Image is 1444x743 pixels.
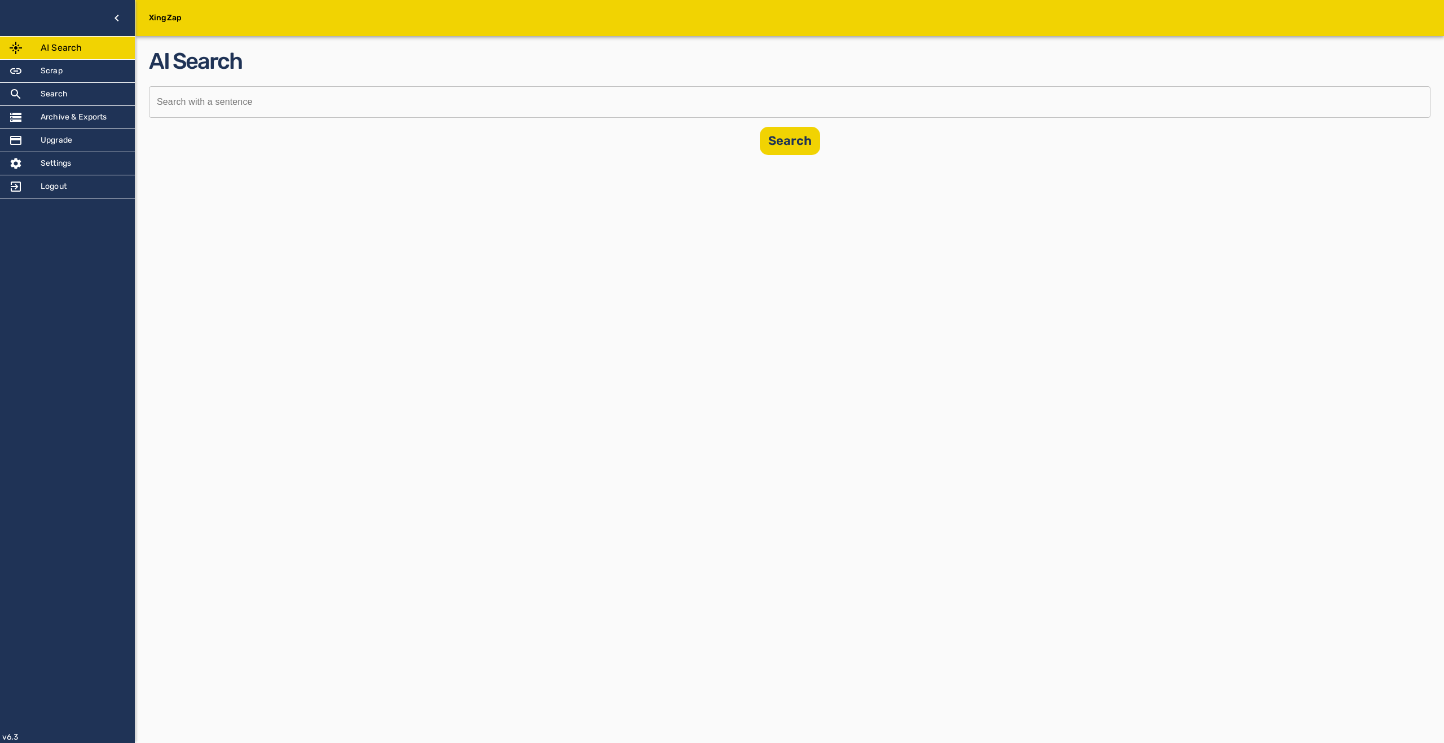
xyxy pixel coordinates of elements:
h2: AI Search [149,45,1430,77]
h5: AI Search [41,41,82,55]
h5: Upgrade [41,135,72,146]
iframe: Gorgias live chat messenger [1388,690,1433,732]
p: v6.3 [2,732,19,743]
h5: Logout [41,181,67,192]
h5: Scrap [41,65,63,77]
button: Search [760,127,820,155]
h5: XingZap [149,12,182,24]
h5: Settings [41,158,71,169]
input: I want all the project managers of the retail industry in Germany [149,86,1423,118]
h5: Search [41,89,68,100]
h5: Archive & Exports [41,112,107,123]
